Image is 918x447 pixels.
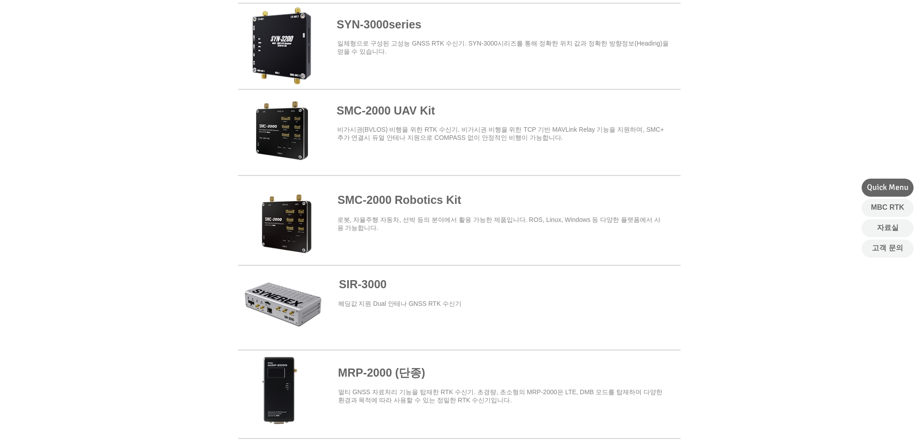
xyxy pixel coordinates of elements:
a: ​헤딩값 지원 Dual 안테나 GNSS RTK 수신기 [338,300,462,307]
span: 고객 문의 [872,243,903,253]
span: Quick Menu [867,182,909,193]
a: SIR-3000 [339,278,387,290]
a: 고객 문의 [862,240,913,258]
a: MBC RTK [862,199,913,217]
div: Quick Menu [862,179,913,197]
span: 자료실 [877,223,899,233]
span: MBC RTK [871,203,904,212]
span: ​비가시권(BVLOS) 비행을 위한 RTK 수신기. 비가시권 비행을 위한 TCP 기반 MAVLink Relay 기능을 지원하며, SMC+ 추가 연결시 듀얼 안테나 지원으로 C... [337,126,664,141]
iframe: Wix Chat [814,408,918,447]
a: 자료실 [862,219,913,237]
